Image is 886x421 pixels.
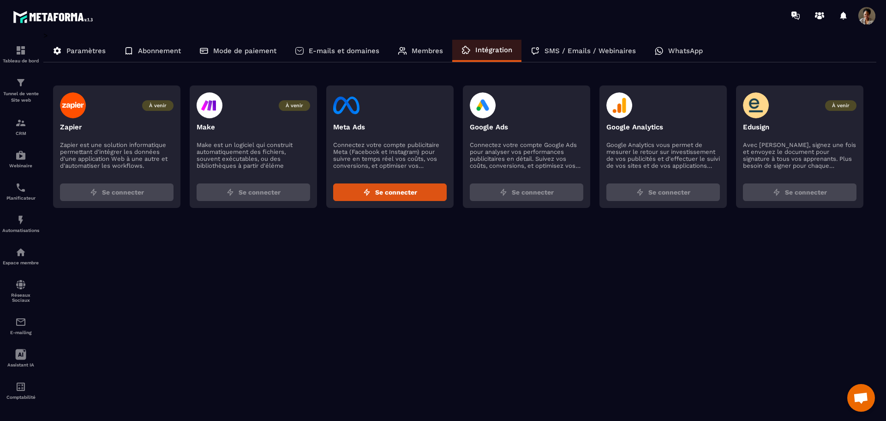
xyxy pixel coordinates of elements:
p: Paramètres [66,47,106,55]
p: Assistant IA [2,362,39,367]
p: Tableau de bord [2,58,39,63]
img: automations [15,247,26,258]
span: À venir [825,100,856,111]
p: Mode de paiement [213,47,276,55]
span: Se connecter [102,188,144,197]
img: zapier-logo.003d59f5.svg [60,92,86,118]
a: formationformationCRM [2,110,39,143]
p: Webinaire [2,163,39,168]
p: Meta Ads [333,123,447,131]
img: zap.8ac5aa27.svg [363,189,371,196]
p: Make [197,123,310,131]
p: Espace membre [2,260,39,265]
p: Tunnel de vente Site web [2,91,39,104]
button: Se connecter [606,183,720,201]
p: Google Analytics [606,123,720,131]
a: accountantaccountantComptabilité [2,374,39,407]
img: zap.8ac5aa27.svg [227,189,234,196]
p: SMS / Emails / Webinaires [545,47,636,55]
img: social-network [15,279,26,290]
button: Se connecter [743,183,856,201]
div: > [43,31,877,222]
a: formationformationTunnel de vente Site web [2,70,39,110]
img: zap.8ac5aa27.svg [500,189,507,196]
p: Automatisations [2,228,39,233]
img: automations [15,214,26,226]
button: Se connecter [60,183,174,201]
a: automationsautomationsAutomatisations [2,207,39,240]
p: Zapier [60,123,174,131]
div: Ouvrir le chat [847,384,875,412]
img: automations [15,150,26,161]
p: Edusign [743,123,856,131]
img: scheduler [15,182,26,193]
span: Se connecter [512,188,554,197]
a: Assistant IA [2,342,39,374]
p: Connectez votre compte publicitaire Meta (Facebook et Instagram) pour suivre en temps réel vos co... [333,141,447,169]
img: logo [13,8,96,25]
img: zap.8ac5aa27.svg [773,189,780,196]
button: Se connecter [333,183,447,201]
img: google-analytics-logo.594682c4.svg [606,92,633,118]
a: formationformationTableau de bord [2,38,39,70]
span: Se connecter [648,188,690,197]
button: Se connecter [197,183,310,201]
p: Planificateur [2,195,39,201]
a: automationsautomationsEspace membre [2,240,39,272]
span: Se connecter [239,188,281,197]
p: Membres [412,47,443,55]
a: emailemailE-mailing [2,310,39,342]
img: google-ads-logo.4cdbfafa.svg [470,92,496,118]
p: Zapier est une solution informatique permettant d'intégrer les données d'une application Web à un... [60,141,174,169]
button: Se connecter [470,183,583,201]
span: À venir [142,100,174,111]
img: facebook-logo.eb727249.svg [333,92,359,118]
span: Se connecter [375,188,417,197]
p: Make est un logiciel qui construit automatiquement des fichiers, souvent exécutables, ou des bibl... [197,141,310,169]
img: make-logo.47d65c36.svg [197,92,222,118]
a: schedulerschedulerPlanificateur [2,175,39,207]
img: formation [15,45,26,56]
p: Comptabilité [2,395,39,400]
img: formation [15,117,26,128]
img: zap.8ac5aa27.svg [90,189,97,196]
p: E-mails et domaines [309,47,379,55]
p: WhatsApp [668,47,703,55]
p: Avec [PERSON_NAME], signez une fois et envoyez le document pour signature à tous vos apprenants. ... [743,141,856,169]
p: CRM [2,131,39,136]
img: edusign-logo.5fe905fa.svg [743,92,769,118]
span: À venir [279,100,310,111]
span: Se connecter [785,188,827,197]
p: Google Ads [470,123,583,131]
a: automationsautomationsWebinaire [2,143,39,175]
img: zap.8ac5aa27.svg [636,189,644,196]
img: email [15,317,26,328]
img: accountant [15,381,26,392]
p: E-mailing [2,330,39,335]
p: Réseaux Sociaux [2,293,39,303]
p: Intégration [475,46,512,54]
img: formation [15,77,26,88]
p: Google Analytics vous permet de mesurer le retour sur investissement de vos publicités et d'effec... [606,141,720,169]
p: Connectez votre compte Google Ads pour analyser vos performances publicitaires en détail. Suivez ... [470,141,583,169]
a: social-networksocial-networkRéseaux Sociaux [2,272,39,310]
p: Abonnement [138,47,181,55]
